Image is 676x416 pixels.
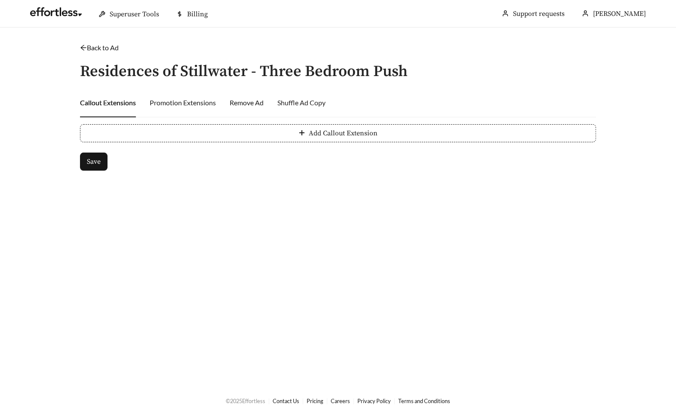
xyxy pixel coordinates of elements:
span: arrow-left [80,44,87,51]
a: Terms and Conditions [398,398,450,404]
div: Remove Ad [230,98,264,108]
span: Add Callout Extension [309,128,378,138]
div: Promotion Extensions [150,98,216,108]
a: arrow-leftBack to Ad [80,43,119,52]
span: Save [87,156,101,167]
a: Privacy Policy [357,398,391,404]
a: Contact Us [273,398,299,404]
a: Pricing [307,398,323,404]
span: plus [298,129,305,138]
div: Callout Extensions [80,98,136,108]
span: Superuser Tools [110,10,159,18]
span: Billing [187,10,208,18]
div: Shuffle Ad Copy [277,98,326,108]
span: © 2025 Effortless [226,398,265,404]
h3: Residences of Stillwater - Three Bedroom Push [80,63,408,80]
button: plusAdd Callout Extension [80,124,596,142]
span: [PERSON_NAME] [593,9,646,18]
a: Support requests [513,9,565,18]
button: Save [80,153,108,171]
a: Careers [331,398,350,404]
